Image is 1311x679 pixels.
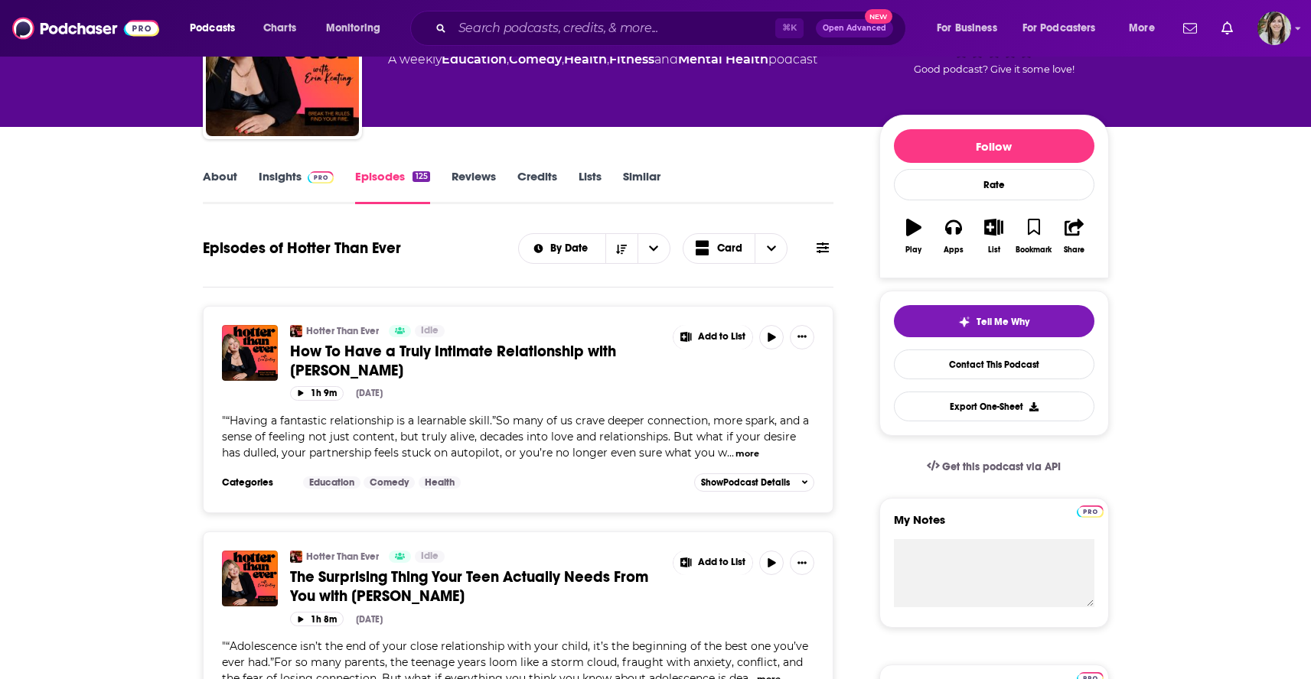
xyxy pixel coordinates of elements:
[673,325,753,349] button: Show More Button
[356,388,383,398] div: [DATE]
[638,234,670,263] button: open menu
[894,391,1094,421] button: Export One-Sheet
[1215,15,1239,41] a: Show notifications dropdown
[419,476,461,489] a: Health
[507,52,509,67] span: ,
[290,567,648,606] span: The Surprising Thing Your Teen Actually Needs From You with [PERSON_NAME]
[203,239,401,258] h1: Episodes of Hotter Than Ever
[421,549,439,564] span: Idle
[942,460,1061,473] span: Get this podcast via API
[678,52,768,67] a: Mental Health
[306,325,379,337] a: Hotter Than Ever
[290,551,302,563] img: Hotter Than Ever
[1257,11,1291,45] span: Logged in as devinandrade
[944,245,964,255] div: Apps
[894,305,1094,337] button: tell me why sparkleTell Me Why
[683,233,788,264] button: Choose View
[308,171,334,184] img: Podchaser Pro
[388,50,817,69] div: A weekly podcast
[1118,16,1174,41] button: open menu
[222,551,278,606] img: The Surprising Thing Your Teen Actually Needs From You with Megan Saxelby
[290,342,662,380] a: How To Have a Truly Intimate Relationship with [PERSON_NAME]
[934,209,973,264] button: Apps
[190,18,235,39] span: Podcasts
[564,52,607,67] a: Health
[605,234,638,263] button: Sort Direction
[550,243,593,254] span: By Date
[865,9,892,24] span: New
[326,18,380,39] span: Monitoring
[926,16,1016,41] button: open menu
[790,325,814,349] button: Show More Button
[415,551,445,563] a: Idle
[816,19,893,37] button: Open AdvancedNew
[1016,245,1052,255] div: Bookmark
[517,169,557,204] a: Credits
[894,169,1094,200] div: Rate
[1257,11,1291,45] button: Show profile menu
[937,18,997,39] span: For Business
[894,209,934,264] button: Play
[1013,16,1118,41] button: open menu
[509,52,562,67] a: Comedy
[290,386,344,401] button: 1h 9m
[735,447,759,460] button: more
[222,325,278,381] img: How To Have a Truly Intimate Relationship with Dr. Alexandra Stockwell
[973,209,1013,264] button: List
[775,18,804,38] span: ⌘ K
[421,323,439,339] span: Idle
[290,567,662,606] a: The Surprising Thing Your Teen Actually Needs From You with [PERSON_NAME]
[1177,15,1203,41] a: Show notifications dropdown
[452,169,496,204] a: Reviews
[259,169,334,204] a: InsightsPodchaser Pro
[562,52,564,67] span: ,
[977,316,1029,328] span: Tell Me Why
[914,63,1075,75] span: Good podcast? Give it some love!
[717,243,742,254] span: Card
[290,342,616,380] span: How To Have a Truly Intimate Relationship with [PERSON_NAME]
[355,169,429,204] a: Episodes125
[698,331,745,343] span: Add to List
[698,557,745,568] span: Add to List
[12,14,159,43] img: Podchaser - Follow, Share and Rate Podcasts
[1077,503,1104,518] a: Pro website
[519,243,605,254] button: open menu
[356,614,383,625] div: [DATE]
[253,16,305,41] a: Charts
[1077,505,1104,518] img: Podchaser Pro
[222,414,809,460] span: "
[579,169,602,204] a: Lists
[905,245,921,255] div: Play
[1129,18,1155,39] span: More
[623,169,660,204] a: Similar
[290,325,302,337] img: Hotter Than Ever
[364,476,415,489] a: Comedy
[894,349,1094,379] a: Contact This Podcast
[1022,18,1096,39] span: For Podcasters
[1257,11,1291,45] img: User Profile
[1014,209,1054,264] button: Bookmark
[290,612,344,626] button: 1h 8m
[222,476,291,489] h3: Categories
[413,171,429,182] div: 125
[222,414,809,460] span: “Having a fantastic relationship is a learnable skill.”So many of us crave deeper connection, mor...
[263,18,296,39] span: Charts
[894,512,1094,539] label: My Notes
[894,129,1094,163] button: Follow
[179,16,255,41] button: open menu
[518,233,670,264] h2: Choose List sort
[694,473,815,492] button: ShowPodcast Details
[1064,245,1084,255] div: Share
[452,16,775,41] input: Search podcasts, credits, & more...
[673,551,753,575] button: Show More Button
[988,245,1000,255] div: List
[425,11,921,46] div: Search podcasts, credits, & more...
[915,448,1074,486] a: Get this podcast via API
[609,52,654,67] a: Fitness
